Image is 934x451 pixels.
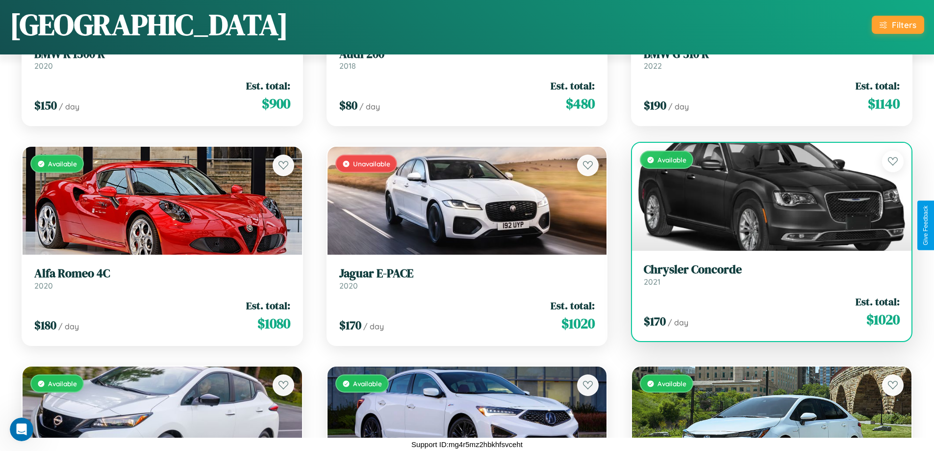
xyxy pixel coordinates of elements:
h1: [GEOGRAPHIC_DATA] [10,4,288,45]
a: Jaguar E-PACE2020 [339,266,595,291]
iframe: Intercom live chat [10,418,33,441]
span: $ 190 [644,97,666,113]
div: Give Feedback [922,206,929,245]
span: Est. total: [551,79,595,93]
span: $ 170 [339,317,361,333]
h3: Jaguar E-PACE [339,266,595,281]
span: Est. total: [856,294,900,309]
span: 2022 [644,61,662,71]
span: 2020 [339,281,358,291]
span: Unavailable [353,159,390,168]
a: BMW R 1300 R2020 [34,47,290,71]
span: Available [353,379,382,388]
span: $ 1140 [868,94,900,113]
span: $ 900 [262,94,290,113]
span: $ 1080 [257,314,290,333]
span: Est. total: [246,298,290,313]
span: Available [48,379,77,388]
span: $ 1020 [561,314,595,333]
span: Est. total: [246,79,290,93]
span: / day [668,318,688,327]
span: $ 170 [644,313,666,329]
span: / day [359,102,380,111]
h3: Chrysler Concorde [644,263,900,277]
p: Support ID: mg4r5mz2hbkhfsvceht [411,438,523,451]
a: BMW G 310 R2022 [644,47,900,71]
a: Alfa Romeo 4C2020 [34,266,290,291]
span: Est. total: [551,298,595,313]
h3: Alfa Romeo 4C [34,266,290,281]
span: Available [657,156,686,164]
span: 2020 [34,281,53,291]
span: 2018 [339,61,356,71]
span: 2020 [34,61,53,71]
span: / day [59,102,79,111]
span: / day [58,321,79,331]
span: $ 1020 [866,310,900,329]
button: Filters [872,16,924,34]
span: $ 180 [34,317,56,333]
div: Filters [892,20,916,30]
span: $ 150 [34,97,57,113]
span: $ 480 [566,94,595,113]
span: Available [657,379,686,388]
span: Available [48,159,77,168]
span: / day [668,102,689,111]
span: $ 80 [339,97,357,113]
span: Est. total: [856,79,900,93]
a: Chrysler Concorde2021 [644,263,900,287]
span: / day [363,321,384,331]
span: 2021 [644,277,660,287]
a: Audi 2002018 [339,47,595,71]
